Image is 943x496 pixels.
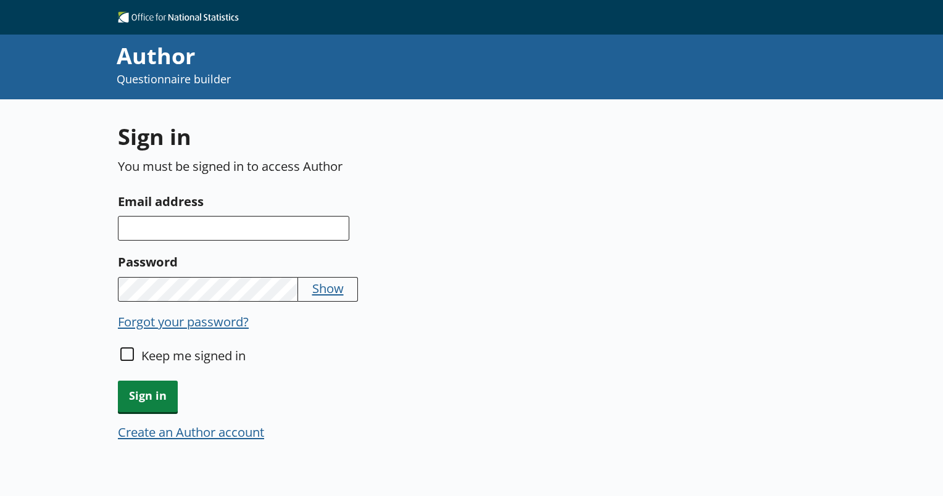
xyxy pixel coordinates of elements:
label: Email address [118,191,580,211]
p: Questionnaire builder [117,72,631,87]
p: You must be signed in to access Author [118,157,580,175]
button: Create an Author account [118,423,264,440]
button: Forgot your password? [118,313,249,330]
label: Keep me signed in [141,347,246,364]
button: Show [312,279,344,297]
div: Author [117,41,631,72]
button: Sign in [118,381,178,412]
label: Password [118,252,580,271]
h1: Sign in [118,122,580,152]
